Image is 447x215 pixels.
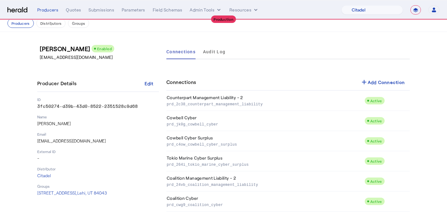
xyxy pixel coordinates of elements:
[37,7,58,13] div: Producers
[370,179,382,183] span: Active
[167,201,362,208] p: prd_cwg9_coalition_cyber
[145,80,154,87] div: Edit
[166,91,364,111] td: Counterpart Management Liability - 2
[97,46,112,51] span: Enabled
[122,7,145,13] div: Parameters
[167,181,362,187] p: prd_24vb_coalition_management_liability
[203,44,225,59] a: Audit Log
[166,191,364,212] td: Coalition Cyber
[167,121,362,127] p: prd_jk0g_cowbell_cyber
[37,103,159,109] p: 3fc50274-d39b-43d0-8522-2351528c9d68
[66,7,81,13] div: Quotes
[167,101,362,107] p: prd_2c38_counterpart_management_liability
[370,199,382,204] span: Active
[37,149,159,154] p: External ID
[166,151,364,171] td: Tokio Marine Cyber Surplus
[360,78,405,86] div: Add Connection
[37,190,107,195] span: [STREET_ADDRESS], Lehi, UT 84043
[360,78,368,86] mat-icon: add
[190,7,222,13] button: internal dropdown menu
[166,171,364,191] td: Coalition Management Liability - 2
[36,19,66,28] button: Distributors
[370,119,382,123] span: Active
[166,50,196,54] span: Connections
[37,97,159,102] p: ID
[7,19,34,28] button: Producers
[37,132,159,137] p: Email
[37,80,79,87] h4: Producer Details
[166,111,364,131] td: Cowbell Cyber
[40,54,161,60] p: [EMAIL_ADDRESS][DOMAIN_NAME]
[37,138,159,144] p: [EMAIL_ADDRESS][DOMAIN_NAME]
[68,19,89,28] button: Groups
[167,161,362,167] p: prd_264i_tokio_marine_cyber_surplus
[37,114,159,119] p: Name
[37,166,159,171] p: Distributor
[153,7,183,13] div: Field Schemas
[139,78,159,89] button: Edit
[37,173,159,179] p: Citadel
[37,155,159,161] p: -
[88,7,114,13] div: Submissions
[355,77,410,88] button: Add Connection
[40,44,161,53] h3: [PERSON_NAME]
[37,184,159,189] p: Groups
[166,131,364,151] td: Cowbell Cyber Surplus
[166,78,196,86] h4: Connections
[370,159,382,163] span: Active
[166,44,196,59] a: Connections
[229,7,259,13] button: Resources dropdown menu
[211,15,236,23] div: Production
[370,139,382,143] span: Active
[7,7,27,13] img: Herald Logo
[203,50,225,54] span: Audit Log
[370,99,382,103] span: Active
[167,141,362,147] p: prd_c4ow_cowbell_cyber_surplus
[37,121,159,127] p: [PERSON_NAME]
